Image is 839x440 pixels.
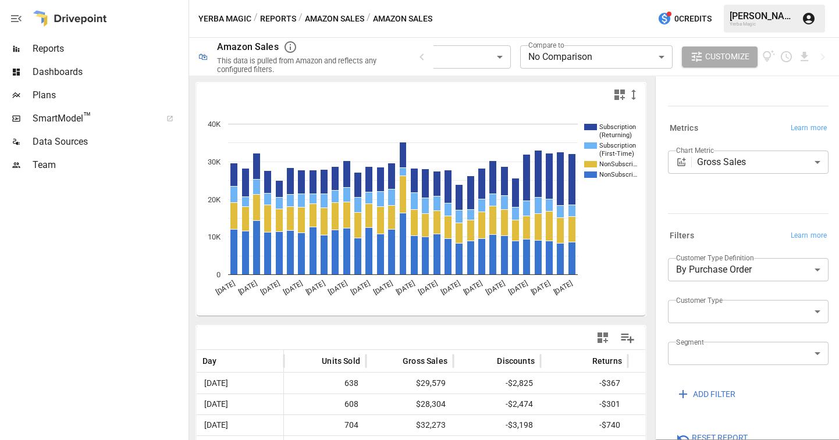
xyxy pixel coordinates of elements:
span: $29,579 [372,373,447,394]
text: (First-Time) [599,150,634,158]
span: Reports [33,42,186,56]
span: [DATE] [202,373,230,394]
div: No Comparison [520,45,673,69]
span: 608 [285,394,360,414]
span: ADD FILTER [693,387,735,402]
span: [DATE] [202,394,230,414]
h6: Metrics [670,122,698,135]
div: [PERSON_NAME] [730,10,795,22]
button: Reports [260,12,296,26]
button: Customize [682,46,758,67]
button: Schedule report [780,50,793,63]
text: [DATE] [394,279,416,296]
text: [DATE] [417,279,439,296]
text: 10K [208,232,221,241]
button: 0Credits [653,8,716,30]
span: 704 [285,415,360,435]
span: [DATE] [202,415,230,435]
text: [DATE] [282,279,304,296]
span: 0 Credits [674,12,712,26]
text: [DATE] [552,279,574,296]
button: Yerba Magic [198,12,251,26]
text: Subscription [599,142,636,149]
label: Customer Type Definition [676,253,754,263]
text: [DATE] [440,279,461,296]
text: [DATE] [507,279,529,296]
div: / [298,12,303,26]
h6: Filters [670,230,694,242]
text: [DATE] [350,279,371,296]
span: Discounts [497,355,535,367]
span: Returns [592,355,622,367]
span: $28,336 [634,415,709,435]
span: Learn more [791,123,827,134]
button: Amazon Sales [305,12,364,26]
span: Team [33,158,186,172]
span: Plans [33,88,186,102]
span: -$2,825 [459,373,535,394]
span: Day [202,355,217,367]
div: This data is pulled from Amazon and reflects any configured filters. [217,56,401,74]
span: $28,304 [372,394,447,414]
button: Sort [218,353,234,369]
label: Chart Metric [676,145,714,155]
div: Gross Sales [697,151,829,174]
span: 638 [285,373,360,394]
button: Sort [479,353,496,369]
span: Dashboards [33,65,186,79]
div: / [367,12,371,26]
text: (Returning) [599,131,632,139]
span: Customize [705,49,749,64]
span: $25,529 [634,394,709,414]
button: ADD FILTER [668,384,744,405]
text: [DATE] [485,279,506,296]
span: -$367 [546,373,622,394]
span: -$2,474 [459,394,535,414]
span: -$3,198 [459,415,535,435]
text: [DATE] [237,279,258,296]
span: Learn more [791,230,827,242]
text: NonSubscri… [599,160,637,168]
label: Segment [676,337,703,347]
text: [DATE] [372,279,393,296]
button: Sort [304,353,321,369]
text: 20K [208,195,221,204]
div: By Purchase Order [668,258,829,281]
span: Gross Sales [403,355,447,367]
div: / [254,12,258,26]
span: $32,273 [372,415,447,435]
text: [DATE] [462,279,484,296]
button: Download report [798,50,811,63]
svg: A chart. [197,106,645,316]
text: 0 [216,270,221,279]
text: Subscription [599,123,636,131]
div: Yerba Magic [730,22,795,27]
text: [DATE] [304,279,326,296]
button: Sort [385,353,401,369]
span: Units Sold [322,355,360,367]
button: Manage Columns [614,325,641,351]
text: [DATE] [259,279,281,296]
text: NonSubscri… [599,171,637,178]
text: 30K [208,158,221,166]
text: [DATE] [529,279,551,296]
div: Amazon Sales [217,41,279,52]
text: [DATE] [327,279,349,296]
text: [DATE] [214,279,236,296]
span: Data Sources [33,135,186,149]
span: -$301 [546,394,622,414]
label: Compare to [528,40,564,50]
span: $26,386 [634,373,709,394]
div: 🛍 [198,51,208,62]
span: SmartModel [33,112,154,126]
span: -$740 [546,415,622,435]
span: ™ [83,110,91,124]
label: Customer Type [676,295,723,305]
button: Sort [575,353,591,369]
button: View documentation [762,46,776,67]
text: 40K [208,120,221,128]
